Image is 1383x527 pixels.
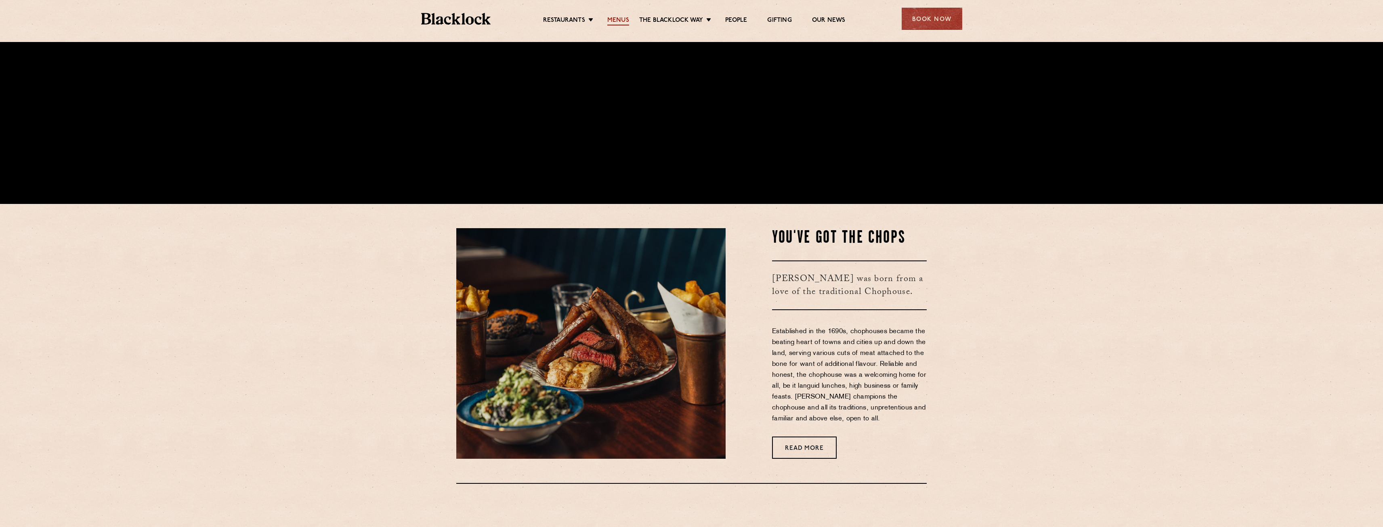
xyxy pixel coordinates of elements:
[421,13,491,25] img: BL_Textured_Logo-footer-cropped.svg
[767,17,791,25] a: Gifting
[456,228,726,459] img: May25-Blacklock-AllIn-00417-scaled-e1752246198448.jpg
[607,17,629,25] a: Menus
[902,8,962,30] div: Book Now
[772,326,927,424] p: Established in the 1690s, chophouses became the beating heart of towns and cities up and down the...
[772,260,927,310] h3: [PERSON_NAME] was born from a love of the traditional Chophouse.
[639,17,703,25] a: The Blacklock Way
[543,17,585,25] a: Restaurants
[772,437,837,459] a: Read More
[812,17,846,25] a: Our News
[725,17,747,25] a: People
[772,228,927,248] h2: You've Got The Chops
